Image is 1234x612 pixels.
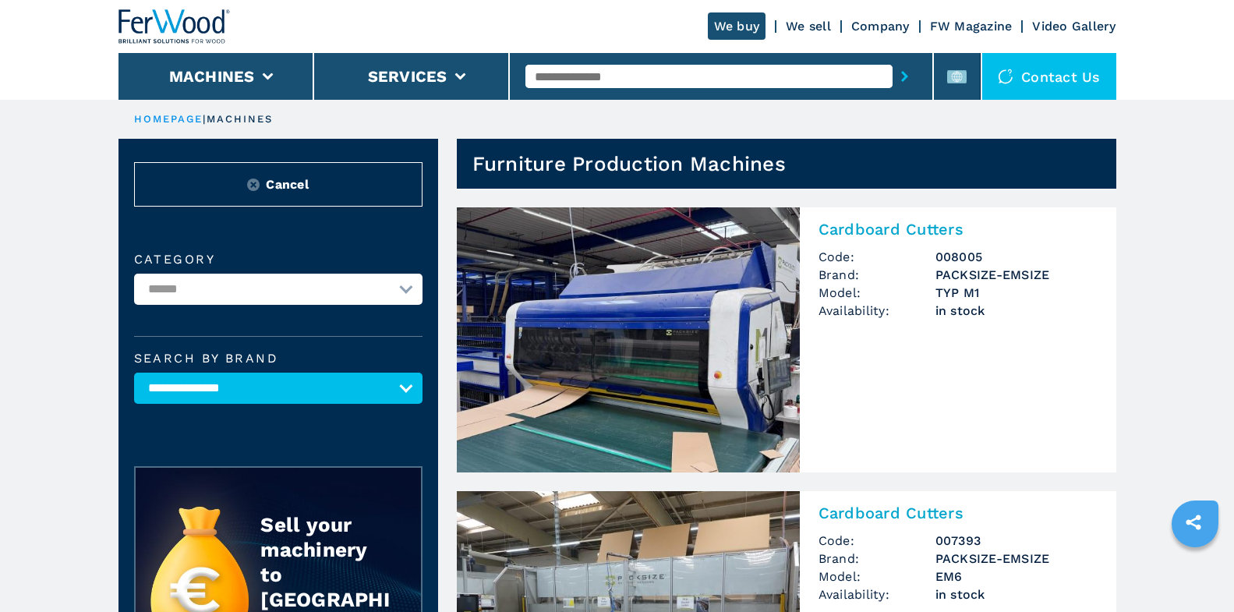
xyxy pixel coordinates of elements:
a: Video Gallery [1032,19,1116,34]
button: submit-button [893,58,917,94]
p: machines [207,112,274,126]
img: Ferwood [118,9,231,44]
img: Reset [247,179,260,191]
button: Services [368,67,447,86]
span: | [203,113,206,125]
span: Code: [819,248,935,266]
span: in stock [935,585,1098,603]
a: sharethis [1174,503,1213,542]
h3: 008005 [935,248,1098,266]
h3: EM6 [935,568,1098,585]
a: Cardboard Cutters PACKSIZE-EMSIZE TYP M1Cardboard CuttersCode:008005Brand:PACKSIZE-EMSIZEModel:TY... [457,207,1116,472]
span: Cancel [266,175,309,193]
span: Availability: [819,585,935,603]
span: Code: [819,532,935,550]
span: Brand: [819,550,935,568]
h3: PACKSIZE-EMSIZE [935,266,1098,284]
a: We sell [786,19,831,34]
span: Brand: [819,266,935,284]
h2: Cardboard Cutters [819,504,1098,522]
span: Model: [819,568,935,585]
label: Category [134,253,423,266]
h1: Furniture Production Machines [472,151,786,176]
button: ResetCancel [134,162,423,207]
a: Company [851,19,910,34]
div: Contact us [982,53,1116,100]
a: HOMEPAGE [134,113,203,125]
button: Machines [169,67,255,86]
a: FW Magazine [930,19,1013,34]
span: Model: [819,284,935,302]
h2: Cardboard Cutters [819,220,1098,239]
img: Contact us [998,69,1013,84]
img: Cardboard Cutters PACKSIZE-EMSIZE TYP M1 [457,207,800,472]
span: in stock [935,302,1098,320]
h3: 007393 [935,532,1098,550]
a: We buy [708,12,766,40]
label: Search by brand [134,352,423,365]
h3: PACKSIZE-EMSIZE [935,550,1098,568]
span: Availability: [819,302,935,320]
h3: TYP M1 [935,284,1098,302]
